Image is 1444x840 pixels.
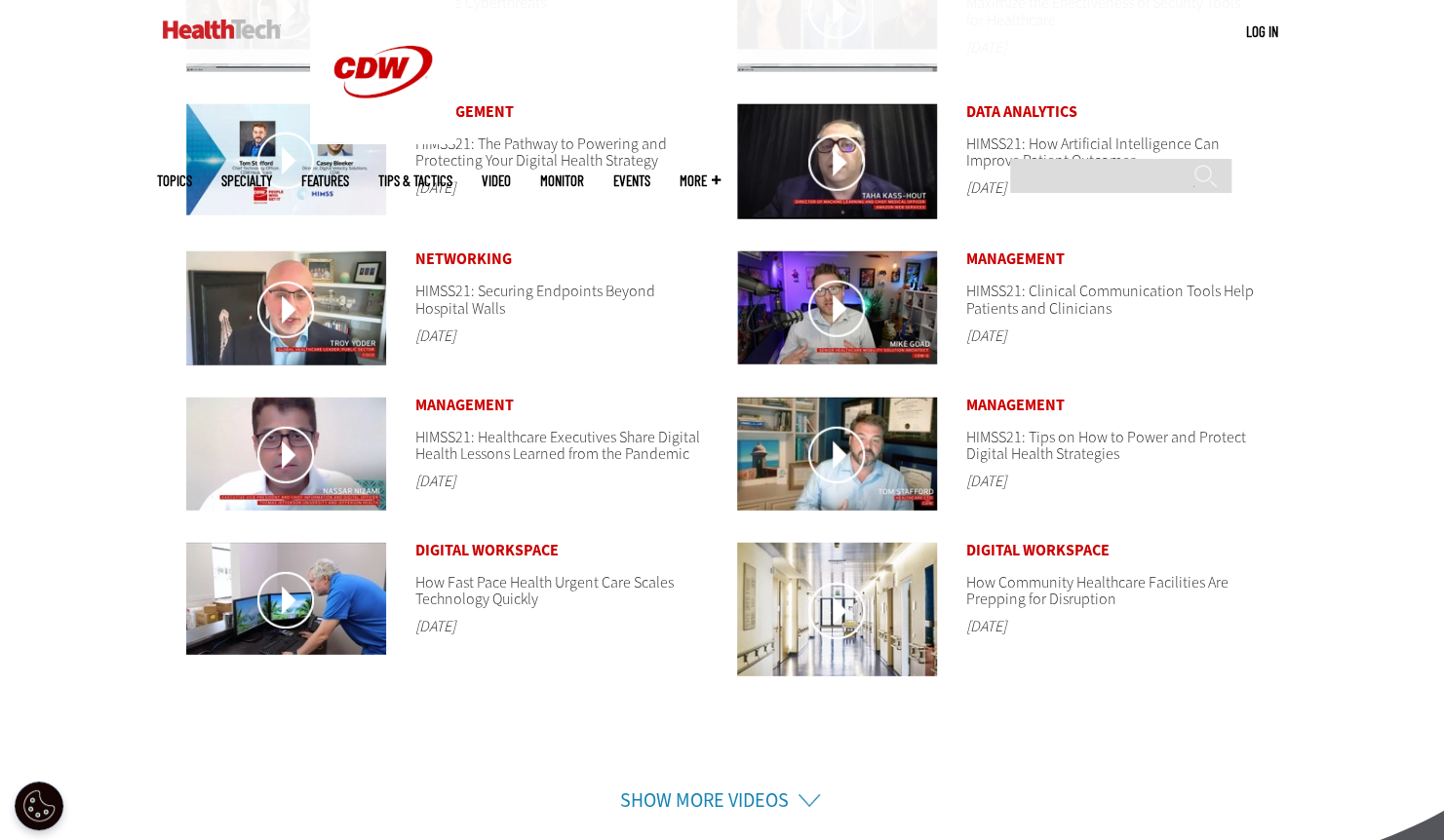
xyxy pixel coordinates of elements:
[966,325,1006,346] span: [DATE]
[1246,22,1278,40] a: Log in
[966,395,1065,415] a: Management
[221,173,272,188] span: Specialty
[15,782,63,830] button: Open Preferences
[613,173,650,188] a: Events
[737,398,937,511] img: Tom Stafford HIMSS
[415,616,455,636] span: [DATE]
[966,248,1065,269] a: Management
[540,173,584,188] a: MonITor
[620,787,789,814] a: Show More Videos
[966,616,1006,636] span: [DATE]
[737,543,937,676] img: Hospital hallway
[157,173,192,188] span: Topics
[15,782,63,830] div: Cookie Settings
[415,427,700,465] a: HIMSS21: Healthcare Executives Share Digital Health Lessons Learned from the Pandemic
[186,251,386,368] a: HIMSS Endpoint Security
[378,173,452,188] a: Tips & Tactics
[186,251,386,365] img: HIMSS Endpoint Security
[680,173,721,188] span: More
[966,177,1006,198] span: [DATE]
[415,395,514,415] a: Management
[415,572,674,610] a: How Fast Pace Health Urgent Care Scales Technology Quickly
[163,19,281,39] img: Home
[482,173,511,188] a: Video
[737,251,937,364] img: HIMSS Mike Goad
[415,540,559,560] a: Digital Workspace
[737,251,937,367] a: HIMSS Mike Goad
[966,134,1220,172] a: HIMSS21: How Artificial Intelligence Can Improve Patient Outcomes
[415,471,455,491] span: [DATE]
[310,129,456,149] a: CDW
[186,398,386,514] a: HIMSS Lessons Learned
[186,104,386,219] a: CDW HIMSS Session
[737,398,937,514] a: Tom Stafford HIMSS
[415,248,512,269] a: Networking
[186,398,386,511] img: HIMSS Lessons Learned
[966,540,1110,560] a: Digital Workspace
[737,543,937,679] a: Hospital hallway
[186,543,386,659] a: Wesley Shepherd, Vice President of IT, Fast Pace Health Urgent Care
[301,173,349,188] a: Features
[966,281,1254,319] a: HIMSS21: Clinical Communication Tools Help Patients and Clinicians
[1246,21,1278,42] div: User menu
[737,104,937,223] a: HIMSS AI
[966,572,1229,610] a: How Community Healthcare Facilities Are Prepping for Disruption
[966,427,1246,465] a: HIMSS21: Tips on How to Power and Protect Digital Health Strategies
[415,325,455,346] span: [DATE]
[966,471,1006,491] span: [DATE]
[415,281,655,319] a: HIMSS21: Securing Endpoints Beyond Hospital Walls
[186,543,386,656] img: Wesley Shepherd, Vice President of IT, Fast Pace Health Urgent Care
